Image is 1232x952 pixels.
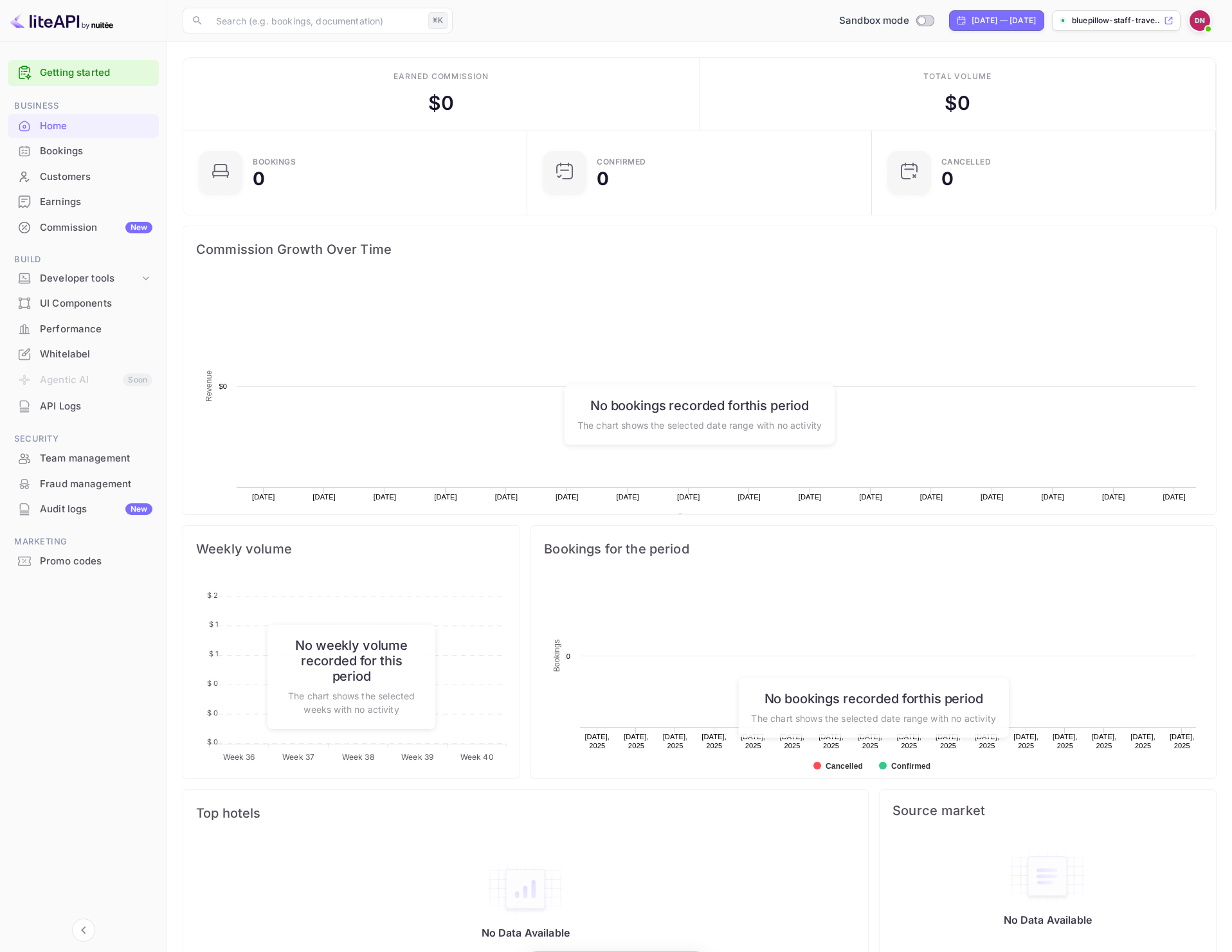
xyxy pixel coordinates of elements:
a: Earnings [8,190,159,213]
p: The chart shows the selected date range with no activity [577,418,822,431]
text: [DATE], 2025 [585,733,610,750]
text: [DATE] [859,493,882,501]
tspan: Week 39 [401,752,433,762]
text: [DATE] [313,493,336,501]
a: API Logs [8,394,159,418]
a: Team management [8,446,159,470]
div: 0 [597,170,609,188]
div: Audit logs [40,502,152,517]
text: Cancelled [826,762,863,771]
div: Earned commission [394,71,489,82]
div: Commission [40,220,152,235]
div: Home [8,114,159,139]
p: The chart shows the selected date range with no activity [751,711,995,724]
div: New [125,503,152,515]
span: Build [8,253,159,267]
a: Customers [8,165,159,188]
text: [DATE], 2025 [1131,733,1156,750]
div: Performance [40,322,152,337]
text: [DATE] [374,493,397,501]
div: Bookings [253,158,296,166]
span: Business [8,99,159,113]
text: Revenue [689,514,721,523]
span: Security [8,432,159,446]
div: [DATE] — [DATE] [972,15,1036,26]
text: [DATE] [1163,493,1186,501]
div: Audit logsNew [8,497,159,522]
text: [DATE], 2025 [1092,733,1117,750]
tspan: $ 1 [209,649,218,658]
p: bluepillow-staff-trave... [1072,15,1161,26]
text: 0 [566,652,570,660]
text: [DATE] [1042,493,1065,501]
h6: No bookings recorded for this period [577,397,822,413]
img: empty-state-table.svg [1009,849,1086,903]
text: Confirmed [891,762,930,771]
div: $ 0 [945,89,970,118]
text: [DATE], 2025 [1014,733,1039,750]
div: Bookings [8,139,159,164]
div: Customers [40,170,152,184]
div: 0 [941,170,954,188]
input: Search (e.g. bookings, documentation) [208,8,423,33]
div: Bookings [40,144,152,159]
tspan: $ 2 [207,591,218,600]
text: Revenue [204,370,213,402]
div: Switch to Production mode [834,13,939,28]
div: Team management [8,446,159,471]
a: Whitelabel [8,342,159,366]
div: Home [40,119,152,134]
tspan: Week 37 [282,752,314,762]
tspan: Week 40 [460,752,494,762]
span: Bookings for the period [544,539,1203,559]
a: Home [8,114,159,138]
div: Getting started [8,60,159,86]
div: CommissionNew [8,215,159,240]
text: [DATE] [738,493,761,501]
text: [DATE] [799,493,822,501]
div: ⌘K [428,12,448,29]
a: CommissionNew [8,215,159,239]
text: Bookings [552,640,561,672]
div: Performance [8,317,159,342]
text: [DATE], 2025 [1053,733,1078,750]
a: Audit logsNew [8,497,159,521]
div: Whitelabel [40,347,152,362]
text: [DATE], 2025 [1170,733,1195,750]
div: UI Components [40,296,152,311]
text: $0 [219,382,227,390]
text: [DATE] [252,493,275,501]
text: [DATE] [981,493,1004,501]
span: Source market [892,803,1203,818]
h6: No weekly volume recorded for this period [280,638,423,684]
div: Earnings [40,195,152,210]
p: No Data Available [1004,913,1092,926]
a: Fraud management [8,472,159,496]
img: Dom Newboult [1190,10,1210,31]
text: [DATE] [556,493,579,501]
text: [DATE], 2025 [702,733,727,750]
img: empty-state-table2.svg [487,862,564,916]
a: Performance [8,317,159,341]
tspan: $ 0 [207,737,218,746]
text: [DATE] [617,493,640,501]
text: [DATE] [1102,493,1125,501]
h6: No bookings recorded for this period [751,690,995,706]
p: No Data Available [482,926,570,939]
div: New [125,222,152,233]
div: CANCELLED [941,158,992,166]
div: API Logs [40,399,152,414]
span: Marketing [8,535,159,549]
div: Fraud management [40,477,152,492]
div: Total volume [923,71,992,82]
div: Customers [8,165,159,190]
span: Sandbox mode [839,13,909,28]
div: Developer tools [8,267,159,290]
div: API Logs [8,394,159,419]
div: Confirmed [597,158,646,166]
div: Developer tools [40,271,140,286]
p: The chart shows the selected weeks with no activity [280,689,423,716]
tspan: Week 36 [223,752,255,762]
span: Weekly volume [196,539,507,559]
